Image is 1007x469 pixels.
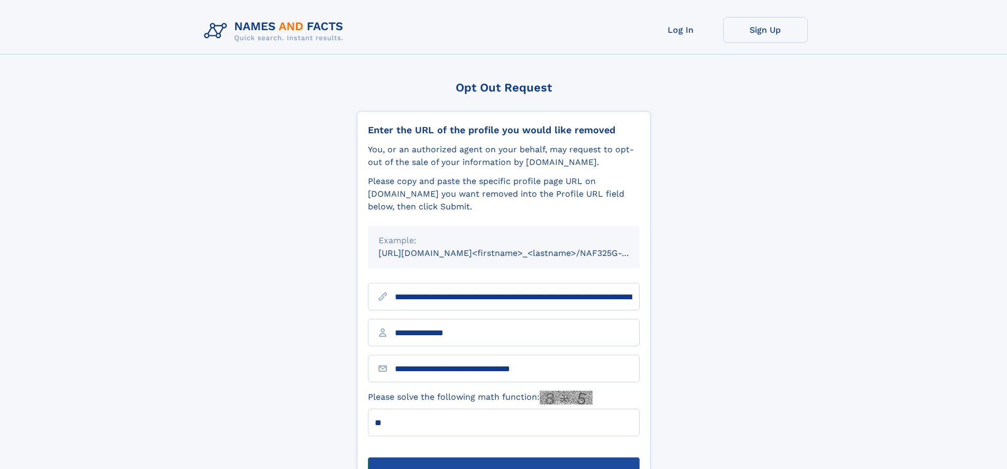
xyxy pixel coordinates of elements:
[368,143,640,169] div: You, or an authorized agent on your behalf, may request to opt-out of the sale of your informatio...
[200,17,352,45] img: Logo Names and Facts
[723,17,808,43] a: Sign Up
[368,391,593,404] label: Please solve the following math function:
[368,124,640,136] div: Enter the URL of the profile you would like removed
[368,175,640,213] div: Please copy and paste the specific profile page URL on [DOMAIN_NAME] you want removed into the Pr...
[378,234,629,247] div: Example:
[357,81,651,94] div: Opt Out Request
[639,17,723,43] a: Log In
[378,248,660,258] small: [URL][DOMAIN_NAME]<firstname>_<lastname>/NAF325G-xxxxxxxx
